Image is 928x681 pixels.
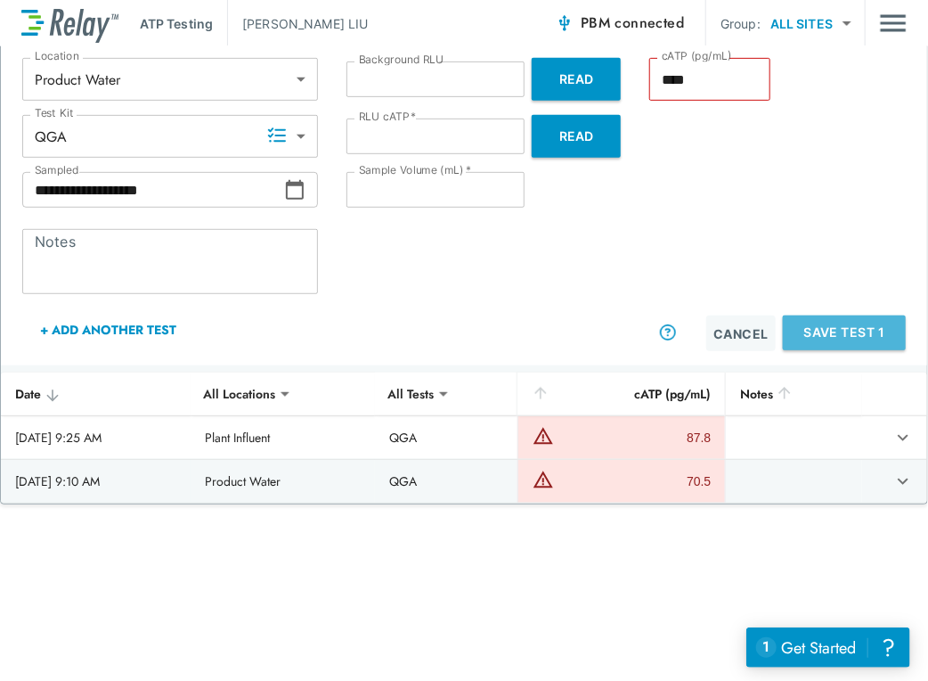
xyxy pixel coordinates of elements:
label: Background RLU [359,53,444,66]
span: connected [615,12,685,33]
div: [DATE] 9:10 AM [15,472,176,490]
div: QGA [22,119,318,154]
button: Main menu [880,6,907,40]
button: Read [532,58,621,101]
div: All Locations [191,376,288,412]
td: Plant Influent [191,416,375,459]
table: sticky table [1,373,927,504]
button: expand row [888,423,918,453]
p: [PERSON_NAME] LIU [242,14,368,33]
button: Read [532,115,621,158]
label: RLU cATP [359,111,417,123]
th: Date [1,373,191,416]
button: expand row [888,466,918,496]
button: Cancel [706,316,776,351]
label: Test Kit [35,107,74,119]
iframe: Resource center [746,628,910,668]
div: 87.8 [558,429,711,447]
input: Choose date, selected date is Oct 7, 2025 [22,172,284,208]
span: PBM [581,11,684,36]
button: + Add Another Test [22,308,194,351]
img: LuminUltra Relay [21,4,118,43]
label: cATP (pg/mL) [662,50,732,62]
button: Save Test 1 [783,316,906,350]
button: PBM connected [549,5,691,41]
td: QGA [375,460,517,503]
div: [DATE] 9:25 AM [15,429,176,447]
label: Sampled [35,164,79,176]
img: Drawer Icon [880,6,907,40]
td: QGA [375,416,517,459]
div: All Tests [375,376,446,412]
div: cATP (pg/mL) [532,383,711,405]
img: Warning [533,469,554,490]
div: 70.5 [558,472,711,490]
img: Warning [533,425,554,447]
div: Product Water [22,62,318,97]
td: Product Water [191,460,375,503]
div: Notes [740,383,848,405]
label: Sample Volume (mL) [359,164,471,176]
p: ATP Testing [140,14,213,33]
img: Connected Icon [556,14,574,32]
label: Location [35,50,79,62]
p: Group: [720,14,761,33]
